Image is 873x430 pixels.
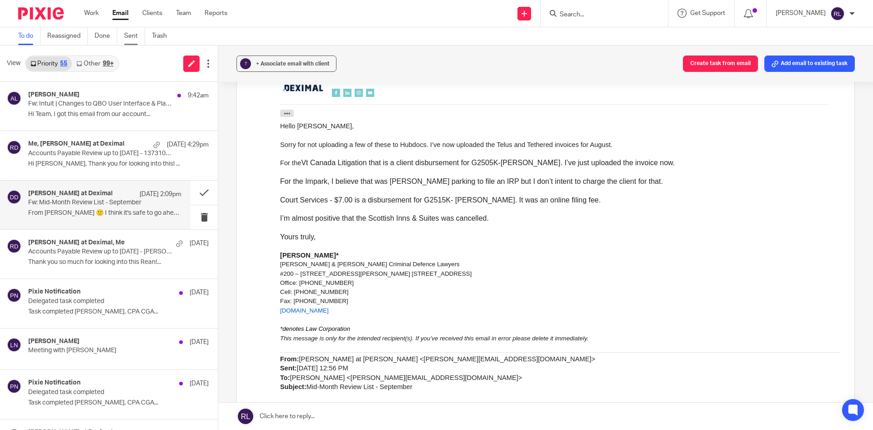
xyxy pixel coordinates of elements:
[28,100,173,108] p: Fw: Intuit | Changes to QBO User Interface & Platform Launch
[256,61,330,66] span: + Associate email with client
[28,209,181,217] p: From [PERSON_NAME] 🙂 I think it's safe to go ahead...
[140,190,181,199] p: [DATE] 2:09pm
[28,399,209,407] p: Task completed [PERSON_NAME], CPA CGA...
[152,27,174,45] a: Trash
[28,111,209,118] p: Hi Team, I got this email from our account...
[7,190,21,204] img: svg%3E
[28,91,80,99] h4: [PERSON_NAME]
[690,10,725,16] span: Get Support
[28,379,80,387] h4: Pixie Notification
[559,11,641,19] input: Search
[28,150,173,157] p: Accounts Payable Review up to [DATE] - 1373108 B.C. Ltd. ([PERSON_NAME])
[28,258,209,266] p: Thank you so much for looking into this Rean!...
[51,77,111,85] b: [PERSON_NAME]
[7,379,21,394] img: svg%3E
[18,7,64,20] img: Pixie
[28,199,151,207] p: Fw: Mid-Month Review List - September
[190,239,209,248] p: [DATE]
[188,91,209,100] p: 9:42am
[18,27,40,45] a: To do
[7,140,21,155] img: svg%3E
[98,113,104,119] img: trans.png
[7,91,21,106] img: svg%3E
[95,27,117,45] a: Done
[28,140,125,148] h4: Me, [PERSON_NAME] at Deximal
[764,56,855,72] button: Add email to existing task
[830,6,845,21] img: svg%3E
[28,347,173,354] p: Meeting with [PERSON_NAME]
[190,379,209,388] p: [DATE]
[28,308,209,316] p: Task completed [PERSON_NAME], CPA CGA...
[103,61,114,67] div: 99+
[185,106,191,112] img: trans.png
[167,140,209,149] p: [DATE] 4:29pm
[1,43,66,69] img: Best regards,
[776,9,826,18] p: [PERSON_NAME]
[205,9,227,18] a: Reports
[307,374,309,380] span: .
[124,27,145,45] a: Sent
[52,106,57,112] img: trans.png
[98,114,111,120] span: 106
[28,190,113,197] h4: [PERSON_NAME] at Deximal
[52,107,183,113] span: [PERSON_NAME][EMAIL_ADDRESS][DOMAIN_NAME]
[84,9,99,18] a: Work
[7,288,21,303] img: svg%3E
[83,86,145,92] b: Deximal Accounting Inc.
[28,239,125,247] h4: [PERSON_NAME] at Deximal, Me
[51,86,83,92] b: Bookkeeper,
[683,56,758,72] button: Create task from email
[190,338,209,347] p: [DATE]
[1,121,45,132] img: 1664902462546.jpeg
[52,127,60,136] img: background.png
[28,389,173,396] p: Delegated task completed
[28,248,173,256] p: Accounts Payable Review up to [DATE] - [PERSON_NAME] Law
[47,27,88,45] a: Reassigned
[26,56,72,71] a: Priority55
[7,59,20,68] span: View
[4,77,42,115] img: circle.png
[86,127,94,136] img: background.png
[75,127,83,136] img: background.png
[28,338,80,345] h4: [PERSON_NAME]
[112,9,129,18] a: Email
[28,298,173,305] p: Delegated task completed
[176,9,191,18] a: Team
[7,239,21,253] img: svg%3E
[190,288,209,297] p: [DATE]
[28,160,209,168] p: Hi [PERSON_NAME], Thank you for looking into this! ...
[236,56,336,72] button: ? + Associate email with client
[63,127,71,136] img: background.png
[240,58,251,69] div: ?
[72,56,118,71] a: Other99+
[60,61,67,67] div: 55
[28,288,80,296] h4: Pixie Notification
[7,338,21,352] img: svg%3E
[142,9,162,18] a: Clients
